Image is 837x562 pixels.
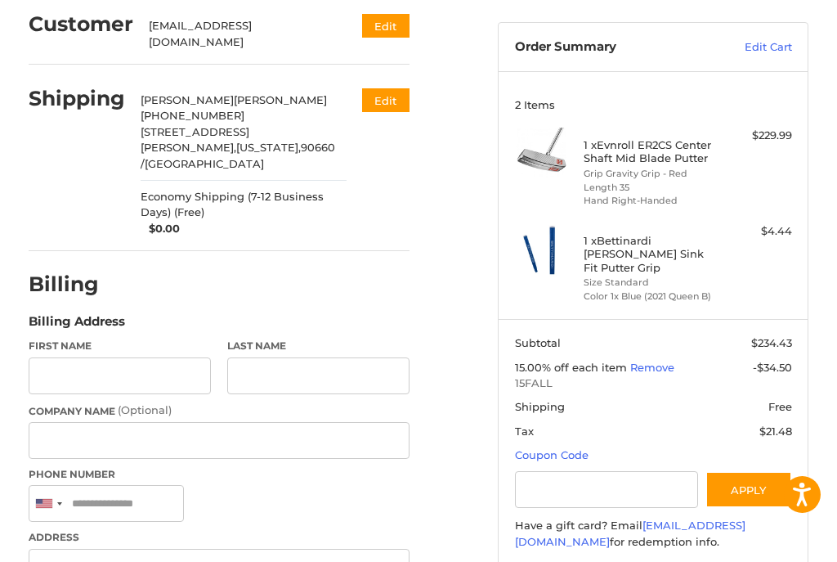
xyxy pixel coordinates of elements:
li: Length 35 [584,181,718,195]
li: Hand Right-Handed [584,194,718,208]
span: [PHONE_NUMBER] [141,109,244,122]
li: Color 1x Blue (2021 Queen B) [584,290,718,303]
h3: Order Summary [515,39,704,56]
span: [PERSON_NAME] [141,93,234,106]
span: [PERSON_NAME] [234,93,327,106]
div: Have a gift card? Email for redemption info. [515,518,792,550]
span: Free [768,400,792,413]
a: Remove [630,361,674,374]
small: (Optional) [118,403,172,416]
li: Size Standard [584,276,718,290]
h4: 1 x Bettinardi [PERSON_NAME] Sink Fit Putter Grip [584,234,718,274]
button: Edit [362,14,410,38]
label: First Name [29,339,212,353]
span: [GEOGRAPHIC_DATA] [145,157,264,170]
label: Last Name [227,339,410,353]
div: United States: +1 [29,486,67,521]
span: 15.00% off each item [515,361,630,374]
button: Apply [705,471,792,508]
legend: Billing Address [29,312,125,339]
span: [PERSON_NAME], [141,141,236,154]
div: $229.99 [723,128,792,144]
label: Address [29,530,410,545]
h4: 1 x Evnroll ER2CS Center Shaft Mid Blade Putter [584,138,718,165]
span: -$34.50 [753,361,792,374]
label: Company Name [29,402,410,419]
label: Phone Number [29,467,410,482]
span: 90660 / [141,141,335,170]
span: Subtotal [515,336,561,349]
div: $4.44 [723,223,792,240]
span: Shipping [515,400,565,413]
button: Edit [362,88,410,112]
span: $234.43 [751,336,792,349]
input: Gift Certificate or Coupon Code [515,471,698,508]
a: Coupon Code [515,448,589,461]
span: Tax [515,425,534,438]
h2: Billing [29,272,124,297]
h3: 2 Items [515,98,792,111]
span: Economy Shipping (7-12 Business Days) (Free) [141,189,347,221]
span: [STREET_ADDRESS] [141,125,249,138]
span: $21.48 [759,425,792,438]
a: [EMAIL_ADDRESS][DOMAIN_NAME] [515,519,745,548]
span: [US_STATE], [236,141,301,154]
div: [EMAIL_ADDRESS][DOMAIN_NAME] [149,18,330,50]
h2: Shipping [29,86,125,111]
a: Edit Cart [704,39,792,56]
span: 15FALL [515,375,792,392]
h2: Customer [29,11,133,37]
span: $0.00 [141,221,180,237]
li: Grip Gravity Grip - Red [584,167,718,181]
